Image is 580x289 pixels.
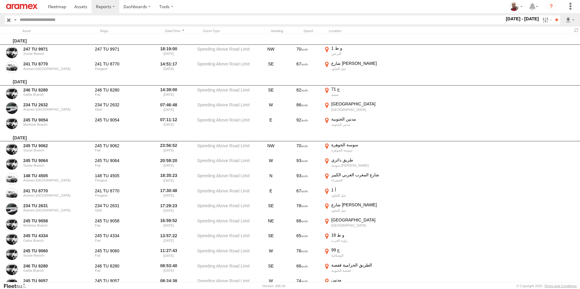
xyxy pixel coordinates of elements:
[331,238,398,243] div: زاوية الحرث
[331,122,398,127] div: مدنين الجنوبية
[23,239,82,242] div: Gafsa Branch
[95,164,154,167] div: Fiat
[260,262,282,276] div: SE
[284,101,320,115] div: 86
[23,254,82,257] div: Souse Branch
[95,173,154,178] div: 148 TU 4505
[565,15,575,24] label: Export results as...
[197,172,258,186] label: Speeding Above Road Limit
[284,247,320,261] div: 76
[331,187,398,193] div: أ 1
[23,278,82,284] a: 245 TU 9057
[95,87,154,93] div: 246 TU 8280
[23,87,82,93] a: 246 TU 8280
[95,158,154,163] div: 245 TU 9064
[197,217,258,231] label: Speeding Above Road Limit
[284,232,320,246] div: 65
[284,116,320,130] div: 92
[23,248,82,254] a: 245 TU 9060
[516,284,577,288] div: © Copyright 2025 -
[260,61,282,75] div: SE
[331,61,398,66] div: شارع [PERSON_NAME]
[331,108,398,112] div: [GEOGRAPHIC_DATA]
[23,173,82,178] a: 148 TU 4505
[262,284,285,288] div: Version: 306.00
[331,202,398,208] div: شارع [PERSON_NAME]
[331,148,398,152] div: سوسة الجوهرة
[331,217,398,223] div: [GEOGRAPHIC_DATA]
[95,67,154,71] div: Peugeot
[95,194,154,197] div: Peugeot
[157,247,180,261] label: 11:27:43 [DATE]
[284,61,320,75] div: 67
[331,253,398,257] div: الوسلاتية
[3,283,31,289] a: Visit our Website
[331,142,398,148] div: سوسة الجوهرة
[323,45,399,59] label: Click to View Event Location
[331,86,398,92] div: ج 71
[573,27,580,33] span: Refresh
[157,142,180,156] label: 23:56:52 [DATE]
[260,172,282,186] div: N
[323,187,399,201] label: Click to View Event Location
[23,203,82,208] a: 234 TU 2631
[197,157,258,171] label: Speeding Above Road Limit
[284,86,320,100] div: 82
[323,116,399,130] label: Click to View Event Location
[23,194,82,197] div: Aramex [GEOGRAPHIC_DATA]
[157,45,180,59] label: 18:19:00 [DATE]
[95,263,154,269] div: 246 TU 8280
[197,116,258,130] label: Speeding Above Road Limit
[157,187,180,201] label: 17:30:48 [DATE]
[323,202,399,216] label: Click to View Event Location
[6,4,38,9] img: aramex-logo.svg
[331,232,398,238] div: و ط 16
[23,52,82,55] div: Souse Branch
[95,188,154,194] div: 241 TU 8770
[157,262,180,276] label: 08:53:40 [DATE]
[260,45,282,59] div: NW
[331,178,398,182] div: الخضراء
[157,217,180,231] label: 16:59:52 [DATE]
[331,67,398,71] div: جبل الجلود
[197,142,258,156] label: Speeding Above Road Limit
[23,108,82,111] div: Aramex [GEOGRAPHIC_DATA]
[323,86,399,100] label: Click to View Event Location
[197,86,258,100] label: Speeding Above Road Limit
[331,208,398,213] div: جبل الجلود
[157,157,180,171] label: 20:59:20 [DATE]
[331,268,398,273] div: قفصة الجنوبية
[23,67,82,71] div: Aramex [GEOGRAPHIC_DATA]
[23,93,82,96] div: Gafsa Branch
[95,93,154,96] div: Fiat
[163,29,186,33] div: Click to Sort
[95,178,154,182] div: Peugeot
[23,117,82,123] a: 245 TU 9054
[260,232,282,246] div: SE
[95,248,154,254] div: 245 TU 9060
[23,164,82,167] div: Souse Branch
[331,92,398,97] div: سبيبة
[331,247,398,253] div: ج 99
[331,193,398,198] div: جبل الجلود
[95,148,154,152] div: Fiat
[95,102,154,108] div: 234 TU 2632
[13,15,18,24] label: Search Query
[331,157,398,163] div: طريق دائري
[284,45,320,59] div: 70
[157,86,180,100] label: 14:39:00 [DATE]
[157,61,180,75] label: 14:51:17 [DATE]
[157,101,180,115] label: 07:46:48 [DATE]
[197,262,258,276] label: Speeding Above Road Limit
[545,284,577,288] a: Terms and Conditions
[23,123,82,126] div: Mednine Branch
[331,101,398,107] div: [GEOGRAPHIC_DATA]
[95,117,154,123] div: 245 TU 9054
[157,202,180,216] label: 17:29:23 [DATE]
[323,142,399,156] label: Click to View Event Location
[23,218,82,224] a: 245 TU 9058
[23,188,82,194] a: 241 TU 8770
[507,2,525,11] div: Majdi Ghannoudi
[23,102,82,108] a: 234 TU 2632
[197,101,258,115] label: Speeding Above Road Limit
